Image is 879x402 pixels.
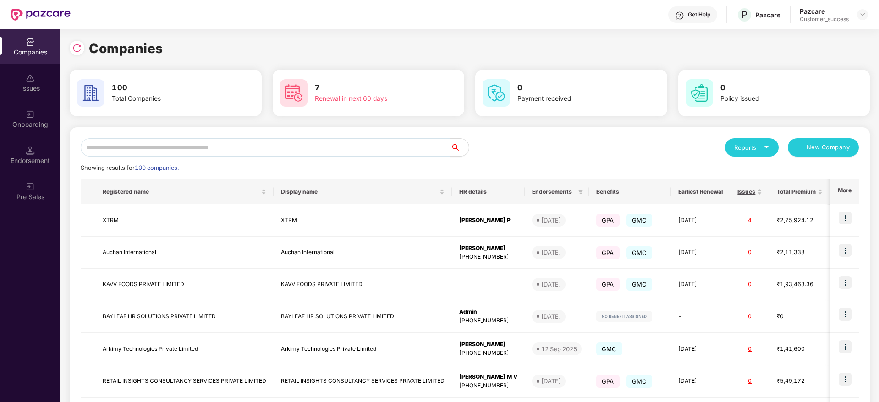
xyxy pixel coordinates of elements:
[807,143,850,152] span: New Company
[103,188,259,196] span: Registered name
[274,269,452,300] td: KAVV FOODS PRIVATE LIMITED
[737,216,762,225] div: 4
[675,11,684,20] img: svg+xml;base64,PHN2ZyBpZD0iSGVscC0zMngzMiIgeG1sbnM9Imh0dHA6Ly93d3cudzMub3JnLzIwMDAvc3ZnIiB3aWR0aD...
[77,79,104,107] img: svg+xml;base64,PHN2ZyB4bWxucz0iaHR0cDovL3d3dy53My5vcmcvMjAwMC9zdmciIHdpZHRoPSI2MCIgaGVpZ2h0PSI2MC...
[274,179,452,204] th: Display name
[274,204,452,237] td: XTRM
[315,94,430,104] div: Renewal in next 60 days
[769,179,830,204] th: Total Premium
[742,9,747,20] span: P
[95,300,274,333] td: BAYLEAF HR SOLUTIONS PRIVATE LIMITED
[839,276,852,289] img: icon
[483,79,510,107] img: svg+xml;base64,PHN2ZyB4bWxucz0iaHR0cDovL3d3dy53My5vcmcvMjAwMC9zdmciIHdpZHRoPSI2MCIgaGVpZ2h0PSI2MC...
[26,74,35,83] img: svg+xml;base64,PHN2ZyBpZD0iSXNzdWVzX2Rpc2FibGVkIiB4bWxucz0iaHR0cDovL3d3dy53My5vcmcvMjAwMC9zdmciIH...
[688,11,710,18] div: Get Help
[26,38,35,47] img: svg+xml;base64,PHN2ZyBpZD0iQ29tcGFuaWVzIiB4bWxucz0iaHR0cDovL3d3dy53My5vcmcvMjAwMC9zdmciIHdpZHRoPS...
[596,311,652,322] img: svg+xml;base64,PHN2ZyB4bWxucz0iaHR0cDovL3d3dy53My5vcmcvMjAwMC9zdmciIHdpZHRoPSIxMjIiIGhlaWdodD0iMj...
[671,333,730,365] td: [DATE]
[541,280,561,289] div: [DATE]
[280,79,308,107] img: svg+xml;base64,PHN2ZyB4bWxucz0iaHR0cDovL3d3dy53My5vcmcvMjAwMC9zdmciIHdpZHRoPSI2MCIgaGVpZ2h0PSI2MC...
[112,82,227,94] h3: 100
[671,179,730,204] th: Earliest Renewal
[764,144,769,150] span: caret-down
[737,312,762,321] div: 0
[671,269,730,300] td: [DATE]
[274,333,452,365] td: Arkimy Technologies Private Limited
[777,280,823,289] div: ₹1,93,463.36
[626,214,653,227] span: GMC
[281,188,438,196] span: Display name
[95,237,274,269] td: Auchan International
[112,94,227,104] div: Total Companies
[596,246,620,259] span: GPA
[626,246,653,259] span: GMC
[459,253,517,261] div: [PHONE_NUMBER]
[830,179,859,204] th: More
[839,244,852,257] img: icon
[541,216,561,225] div: [DATE]
[596,375,620,388] span: GPA
[596,342,622,355] span: GMC
[777,248,823,257] div: ₹2,11,338
[452,179,525,204] th: HR details
[274,237,452,269] td: Auchan International
[81,164,179,171] span: Showing results for
[671,365,730,398] td: [DATE]
[596,214,620,227] span: GPA
[800,7,849,16] div: Pazcare
[626,278,653,291] span: GMC
[459,349,517,358] div: [PHONE_NUMBER]
[459,316,517,325] div: [PHONE_NUMBER]
[777,312,823,321] div: ₹0
[541,248,561,257] div: [DATE]
[95,365,274,398] td: RETAIL INSIGHTS CONSULTANCY SERVICES PRIVATE LIMITED
[459,373,517,381] div: [PERSON_NAME] M V
[720,82,836,94] h3: 0
[576,186,585,197] span: filter
[777,216,823,225] div: ₹2,75,924.12
[26,182,35,191] img: svg+xml;base64,PHN2ZyB3aWR0aD0iMjAiIGhlaWdodD0iMjAiIHZpZXdCb3g9IjAgMCAyMCAyMCIgZmlsbD0ibm9uZSIgeG...
[671,204,730,237] td: [DATE]
[686,79,713,107] img: svg+xml;base64,PHN2ZyB4bWxucz0iaHR0cDovL3d3dy53My5vcmcvMjAwMC9zdmciIHdpZHRoPSI2MCIgaGVpZ2h0PSI2MC...
[589,179,671,204] th: Benefits
[800,16,849,23] div: Customer_success
[578,189,583,195] span: filter
[777,345,823,353] div: ₹1,41,600
[839,212,852,224] img: icon
[737,345,762,353] div: 0
[541,344,577,353] div: 12 Sep 2025
[450,138,469,157] button: search
[274,365,452,398] td: RETAIL INSIGHTS CONSULTANCY SERVICES PRIVATE LIMITED
[135,164,179,171] span: 100 companies.
[541,376,561,386] div: [DATE]
[315,82,430,94] h3: 7
[839,373,852,386] img: icon
[274,300,452,333] td: BAYLEAF HR SOLUTIONS PRIVATE LIMITED
[26,110,35,119] img: svg+xml;base64,PHN2ZyB3aWR0aD0iMjAiIGhlaWdodD0iMjAiIHZpZXdCb3g9IjAgMCAyMCAyMCIgZmlsbD0ibm9uZSIgeG...
[737,188,755,196] span: Issues
[596,278,620,291] span: GPA
[839,308,852,321] img: icon
[626,375,653,388] span: GMC
[459,340,517,349] div: [PERSON_NAME]
[734,143,769,152] div: Reports
[730,179,769,204] th: Issues
[517,82,633,94] h3: 0
[26,146,35,155] img: svg+xml;base64,PHN2ZyB3aWR0aD0iMTQuNSIgaGVpZ2h0PSIxNC41IiB2aWV3Qm94PSIwIDAgMTYgMTYiIGZpbGw9Im5vbm...
[671,300,730,333] td: -
[517,94,633,104] div: Payment received
[777,188,816,196] span: Total Premium
[459,381,517,390] div: [PHONE_NUMBER]
[737,248,762,257] div: 0
[72,43,82,53] img: svg+xml;base64,PHN2ZyBpZD0iUmVsb2FkLTMyeDMyIiB4bWxucz0iaHR0cDovL3d3dy53My5vcmcvMjAwMC9zdmciIHdpZH...
[450,144,469,151] span: search
[95,269,274,300] td: KAVV FOODS PRIVATE LIMITED
[737,377,762,386] div: 0
[788,138,859,157] button: plusNew Company
[95,333,274,365] td: Arkimy Technologies Private Limited
[95,179,274,204] th: Registered name
[11,9,71,21] img: New Pazcare Logo
[541,312,561,321] div: [DATE]
[755,11,780,19] div: Pazcare
[859,11,866,18] img: svg+xml;base64,PHN2ZyBpZD0iRHJvcGRvd24tMzJ4MzIiIHhtbG5zPSJodHRwOi8vd3d3LnczLm9yZy8yMDAwL3N2ZyIgd2...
